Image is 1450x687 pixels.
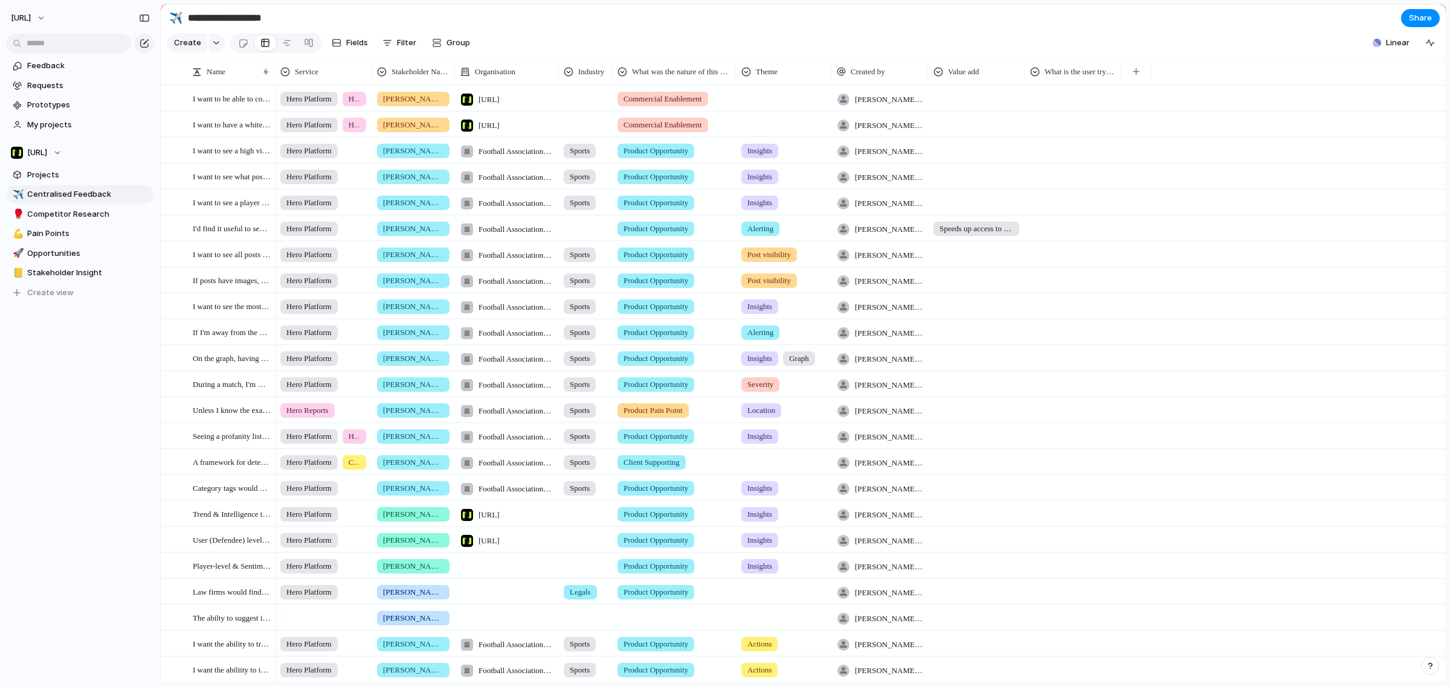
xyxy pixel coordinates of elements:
[11,248,23,260] button: 🚀
[855,223,923,235] span: [PERSON_NAME][EMAIL_ADDRESS][PERSON_NAME]
[478,535,500,547] span: [URL]
[855,353,923,365] span: [PERSON_NAME][EMAIL_ADDRESS][PERSON_NAME]
[27,80,150,92] span: Requests
[383,508,443,520] span: [PERSON_NAME]
[851,66,885,78] span: Created by
[13,188,21,202] div: ✈️
[27,228,150,240] span: Pain Points
[623,353,688,365] span: Product Opportunity
[286,353,332,365] span: Hero Platform
[286,404,329,417] span: Hero Reports
[383,301,443,313] span: [PERSON_NAME]
[756,66,778,78] span: Theme
[27,99,150,111] span: Prototypes
[383,145,443,157] span: [PERSON_NAME]
[193,455,271,468] span: A framework for detecting abuse is useful for me in understanding how to best tackle low severity...
[855,483,923,495] span: [PERSON_NAME][EMAIL_ADDRESS][PERSON_NAME]
[193,636,271,650] span: I want the ability to track a to do list
[383,586,443,598] span: [PERSON_NAME]
[6,284,154,302] button: Create view
[623,249,688,261] span: Product Opportunity
[6,244,154,263] a: 🚀Opportunities
[570,586,591,598] span: Legals
[623,586,688,598] span: Product Opportunity
[478,171,553,184] span: Football Association Wales
[855,457,923,469] span: [PERSON_NAME][EMAIL_ADDRESS][PERSON_NAME]
[193,195,271,209] span: I want to see a player synopsys
[446,37,470,49] span: Group
[167,33,207,53] button: Create
[13,227,21,241] div: 💪
[397,37,416,49] span: Filter
[623,404,683,417] span: Product Pain Point
[378,33,421,53] button: Filter
[1409,12,1432,24] span: Share
[383,612,443,624] span: [PERSON_NAME]
[623,145,688,157] span: Product Opportunity
[383,379,443,391] span: [PERSON_NAME]
[193,143,271,157] span: I want to see a high view dashboard that can be altered by timeframe
[349,430,360,443] span: Hero Reports
[478,665,553,677] span: Football Association Wales
[478,94,500,106] span: [URL]
[383,275,443,287] span: [PERSON_NAME]
[383,664,443,676] span: [PERSON_NAME]
[478,379,553,391] span: Football Association Wales
[623,301,688,313] span: Product Opportunity
[855,249,923,261] span: [PERSON_NAME][EMAIL_ADDRESS][PERSON_NAME]
[855,275,923,287] span: [PERSON_NAME][EMAIL_ADDRESS][PERSON_NAME]
[6,205,154,223] a: 🥊Competitor Research
[193,247,271,261] span: I want to see all posts that appear in the platform
[478,509,500,521] span: [URL]
[193,506,271,520] span: Trend & Intelligence trackking
[478,275,553,287] span: Football Association Wales
[193,429,271,443] span: Seeing a profanity list is useful
[747,145,772,157] span: Insights
[383,456,443,468] span: [PERSON_NAME]
[11,208,23,220] button: 🥊
[623,275,688,287] span: Product Opportunity
[855,405,923,417] span: [PERSON_NAME][EMAIL_ADDRESS][PERSON_NAME]
[6,264,154,282] a: 📒Stakeholder Insight
[478,353,553,365] span: Football Association Wales
[747,275,791,287] span: Post visibility
[623,223,688,235] span: Product Opportunity
[747,301,772,313] span: Insights
[383,534,443,546] span: [PERSON_NAME]
[27,147,47,159] span: [URL]
[747,534,772,546] span: Insights
[286,171,332,183] span: Hero Platform
[747,171,772,183] span: Insights
[855,509,923,521] span: [PERSON_NAME][EMAIL_ADDRESS][PERSON_NAME]
[855,197,923,209] span: [PERSON_NAME][EMAIL_ADDRESS][PERSON_NAME]
[27,267,150,279] span: Stakeholder Insight
[193,558,271,572] span: Player-level & Sentiment Insights
[6,116,154,134] a: My projects
[286,249,332,261] span: Hero Platform
[1368,34,1414,52] button: Linear
[948,66,979,78] span: Value add
[6,57,154,75] a: Feedback
[286,197,332,209] span: Hero Platform
[1045,66,1115,78] span: What is the user trying to achieve?
[27,208,150,220] span: Competitor Research
[747,197,772,209] span: Insights
[747,430,772,443] span: Insights
[286,145,332,157] span: Hero Platform
[286,223,332,235] span: Hero Platform
[11,267,23,279] button: 📒
[6,166,154,184] a: Projects
[27,119,150,131] span: My projects
[6,77,154,95] a: Requests
[286,664,332,676] span: Hero Platform
[478,327,553,339] span: Football Association Wales
[207,66,225,78] span: Name
[855,639,923,651] span: [PERSON_NAME][EMAIL_ADDRESS][PERSON_NAME]
[747,560,772,572] span: Insights
[193,91,271,105] span: I want to be able to compare data sources, outline roadmaps and set clear client expectations
[193,299,271,313] span: I want to see the most servere posts that have been captured
[286,560,332,572] span: Hero Platform
[11,188,23,200] button: ✈️
[383,560,443,572] span: [PERSON_NAME]
[6,185,154,203] a: ✈️Centralised Feedback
